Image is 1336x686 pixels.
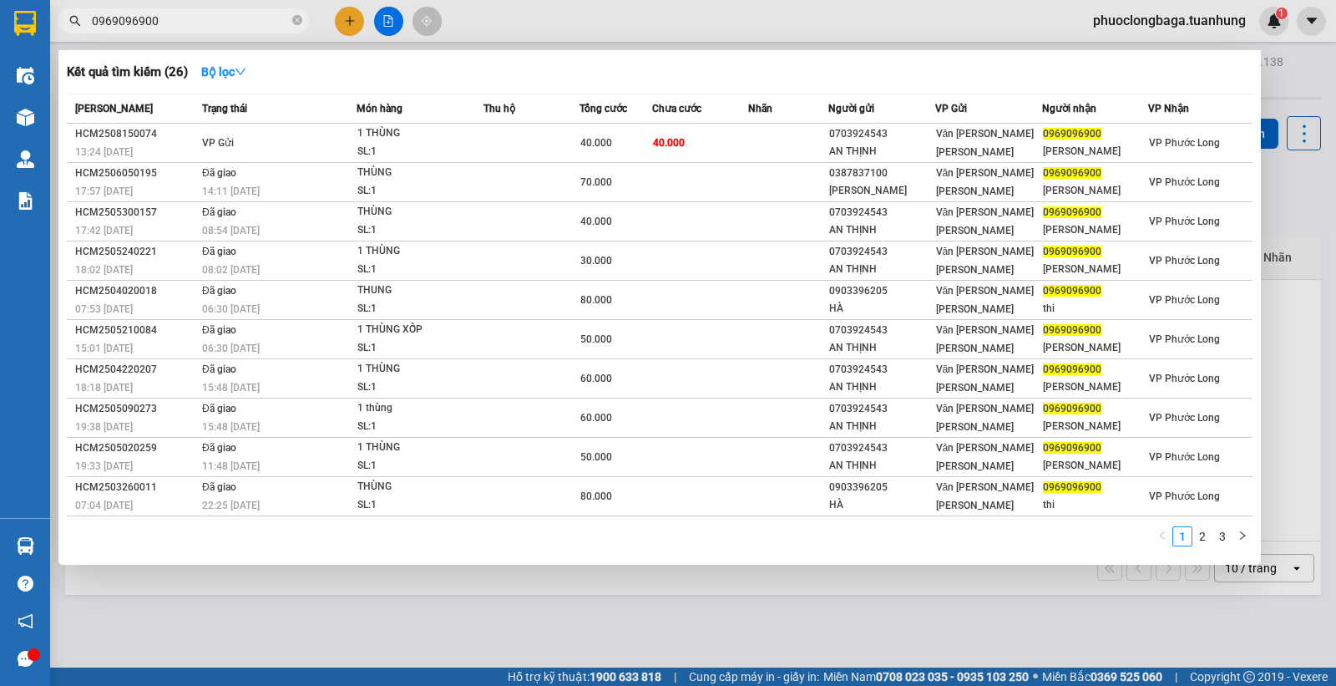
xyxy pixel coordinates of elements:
[67,64,188,81] h3: Kết quả tìm kiếm ( 26 )
[1042,103,1096,114] span: Người nhận
[936,481,1035,511] span: Văn [PERSON_NAME] [PERSON_NAME]
[1043,300,1148,318] div: thi
[936,363,1035,394] span: Văn [PERSON_NAME] [PERSON_NAME]
[1043,285,1101,297] span: 0969096900
[357,203,483,221] div: THÙNG
[202,442,236,454] span: Đã giao
[17,192,34,210] img: solution-icon
[829,418,934,435] div: AN THỊNH
[1149,255,1220,267] span: VP Phước Long
[579,103,627,114] span: Tổng cước
[936,128,1035,158] span: Văn [PERSON_NAME] [PERSON_NAME]
[357,221,483,240] div: SL: 1
[936,285,1035,315] span: Văn [PERSON_NAME] [PERSON_NAME]
[92,12,289,30] input: Tìm tên, số ĐT hoặc mã đơn
[829,204,934,221] div: 0703924543
[235,66,246,78] span: down
[202,421,260,433] span: 15:48 [DATE]
[580,412,612,424] span: 60.000
[1237,531,1247,541] span: right
[357,103,402,114] span: Món hàng
[1172,526,1192,546] li: 1
[1149,373,1220,384] span: VP Phước Long
[829,322,934,339] div: 0703924543
[1192,526,1212,546] li: 2
[1043,363,1101,375] span: 0969096900
[936,167,1035,197] span: Văn [PERSON_NAME] [PERSON_NAME]
[1152,526,1172,546] button: left
[1043,379,1148,396] div: [PERSON_NAME]
[357,399,483,418] div: 1 thùng
[1149,294,1220,306] span: VP Phước Long
[75,225,133,236] span: 17:42 [DATE]
[1149,176,1220,188] span: VP Phước Long
[75,400,197,418] div: HCM2505090273
[357,439,483,457] div: 1 THÙNG
[1043,167,1101,179] span: 0969096900
[357,261,483,279] div: SL: 1
[75,243,197,261] div: HCM2505240221
[829,496,934,514] div: HÀ
[829,361,934,379] div: 0703924543
[357,124,483,143] div: 1 THÙNG
[829,182,934,200] div: [PERSON_NAME]
[357,321,483,339] div: 1 THÙNG XỐP
[357,339,483,358] div: SL: 1
[829,143,934,160] div: AN THỊNH
[75,460,133,472] span: 19:33 [DATE]
[483,103,515,114] span: Thu hộ
[580,333,612,345] span: 50.000
[580,373,612,384] span: 60.000
[75,264,133,276] span: 18:02 [DATE]
[357,164,483,182] div: THÙNG
[829,165,934,182] div: 0387837100
[936,246,1035,276] span: Văn [PERSON_NAME] [PERSON_NAME]
[202,137,234,149] span: VP Gửi
[829,440,934,457] div: 0703924543
[202,403,236,414] span: Đã giao
[936,324,1035,354] span: Văn [PERSON_NAME] [PERSON_NAME]
[828,103,874,114] span: Người gửi
[75,185,133,197] span: 17:57 [DATE]
[829,221,934,239] div: AN THỊNH
[202,324,236,336] span: Đã giao
[1173,527,1192,546] a: 1
[75,146,133,158] span: 13:24 [DATE]
[580,255,612,267] span: 30.000
[829,261,934,278] div: AN THỊNH
[580,294,612,306] span: 80.000
[1149,137,1220,149] span: VP Phước Long
[829,479,934,496] div: 0903396205
[202,246,236,257] span: Đã giao
[829,300,934,318] div: HÀ
[1043,324,1101,336] span: 0969096900
[1043,418,1148,435] div: [PERSON_NAME]
[202,382,260,394] span: 15:48 [DATE]
[653,137,685,149] span: 40.000
[75,204,197,221] div: HCM2505300157
[202,285,236,297] span: Đã giao
[829,379,934,396] div: AN THỊNH
[202,481,236,493] span: Đã giao
[75,125,197,143] div: HCM2508150074
[188,58,260,85] button: Bộ lọcdown
[829,457,934,475] div: AN THỊNH
[292,13,302,29] span: close-circle
[202,500,260,511] span: 22:25 [DATE]
[17,67,34,84] img: warehouse-icon
[1043,182,1148,200] div: [PERSON_NAME]
[75,322,197,339] div: HCM2505210084
[580,490,612,502] span: 80.000
[202,167,236,179] span: Đã giao
[201,65,246,79] strong: Bộ lọc
[202,363,236,375] span: Đã giao
[1149,333,1220,345] span: VP Phước Long
[357,282,483,300] div: THUNG
[1043,246,1101,257] span: 0969096900
[75,479,197,496] div: HCM2503260011
[18,651,33,667] span: message
[17,537,34,555] img: warehouse-icon
[1043,221,1148,239] div: [PERSON_NAME]
[829,243,934,261] div: 0703924543
[202,460,260,472] span: 11:48 [DATE]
